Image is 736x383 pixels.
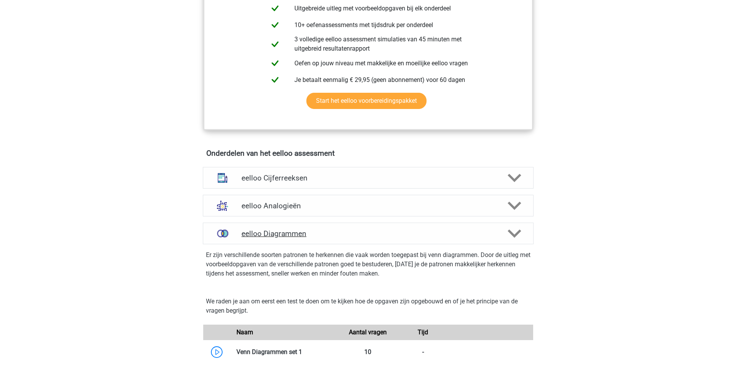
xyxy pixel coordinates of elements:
[206,297,530,315] p: We raden je aan om eerst een test te doen om te kijken hoe de opgaven zijn opgebouwd en of je het...
[206,149,530,158] h4: Onderdelen van het eelloo assessment
[241,174,495,182] h4: eelloo Cijferreeksen
[241,229,495,238] h4: eelloo Diagrammen
[200,195,537,216] a: analogieen eelloo Analogieën
[231,328,341,337] div: Naam
[200,167,537,189] a: cijferreeksen eelloo Cijferreeksen
[340,328,395,337] div: Aantal vragen
[200,223,537,244] a: venn diagrammen eelloo Diagrammen
[206,250,530,278] p: Er zijn verschillende soorten patronen te herkennen die vaak worden toegepast bij venn diagrammen...
[231,347,341,357] div: Venn Diagrammen set 1
[212,168,233,188] img: cijferreeksen
[396,328,450,337] div: Tijd
[241,201,495,210] h4: eelloo Analogieën
[212,223,233,243] img: venn diagrammen
[212,196,233,216] img: analogieen
[306,93,427,109] a: Start het eelloo voorbereidingspakket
